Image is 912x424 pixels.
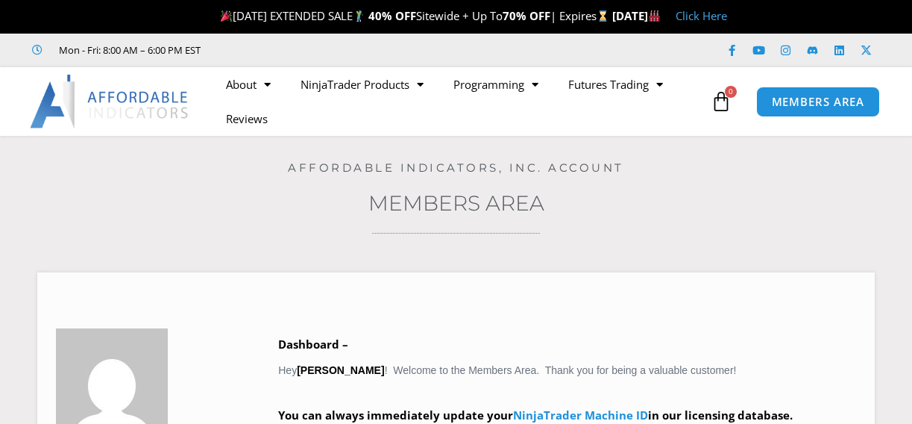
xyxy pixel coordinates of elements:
[503,8,550,23] strong: 70% OFF
[756,87,881,117] a: MEMBERS AREA
[688,80,754,123] a: 0
[649,10,660,22] img: 🏭
[676,8,727,23] a: Click Here
[368,190,544,216] a: Members Area
[221,10,232,22] img: 🎉
[278,408,793,423] strong: You can always immediately update your in our licensing database.
[612,8,661,23] strong: [DATE]
[597,10,608,22] img: ⌛
[368,8,416,23] strong: 40% OFF
[217,8,612,23] span: [DATE] EXTENDED SALE Sitewide + Up To | Expires
[553,67,678,102] a: Futures Trading
[513,408,648,423] a: NinjaTrader Machine ID
[286,67,438,102] a: NinjaTrader Products
[221,43,445,57] iframe: Customer reviews powered by Trustpilot
[438,67,553,102] a: Programming
[30,75,190,128] img: LogoAI | Affordable Indicators – NinjaTrader
[211,67,286,102] a: About
[278,337,348,352] b: Dashboard –
[353,10,365,22] img: 🏌️‍♂️
[725,86,737,98] span: 0
[211,102,283,136] a: Reviews
[55,41,201,59] span: Mon - Fri: 8:00 AM – 6:00 PM EST
[288,160,624,175] a: Affordable Indicators, Inc. Account
[211,67,707,136] nav: Menu
[297,364,384,376] strong: [PERSON_NAME]
[772,96,865,107] span: MEMBERS AREA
